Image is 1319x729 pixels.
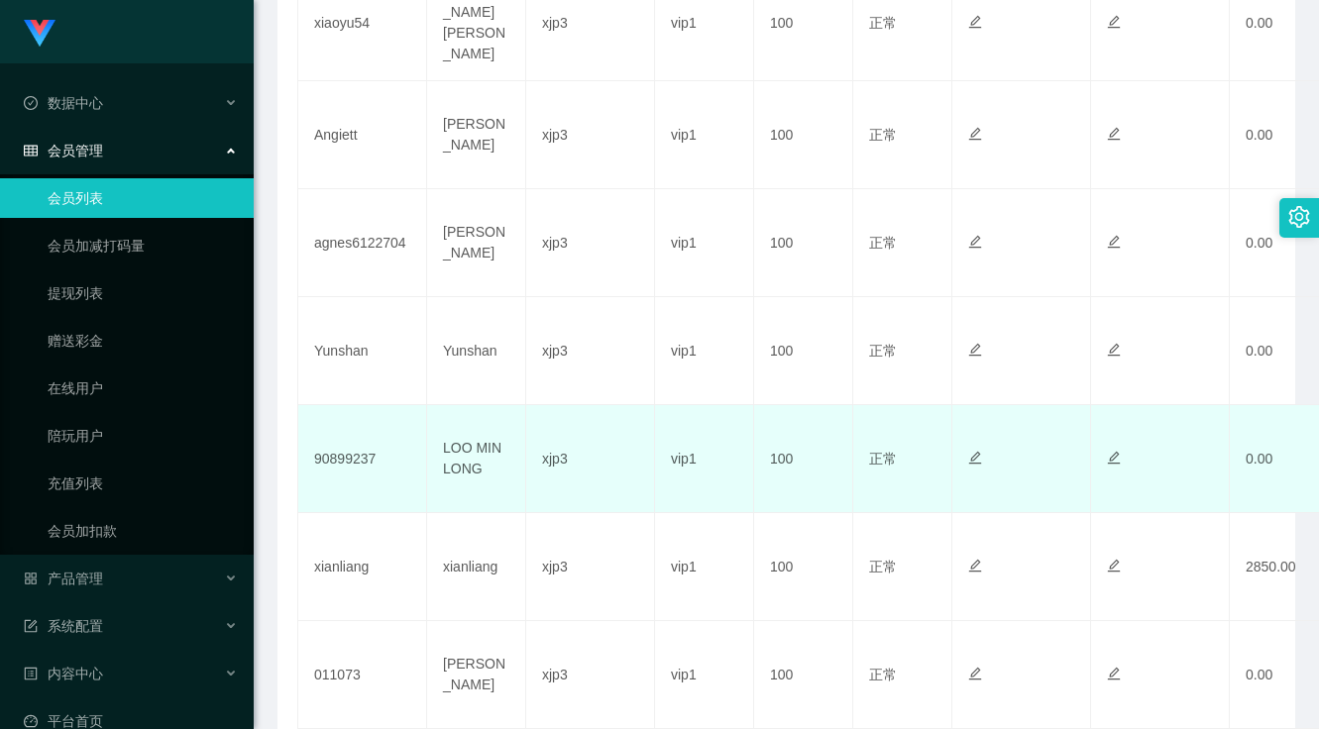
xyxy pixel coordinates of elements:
[427,297,526,405] td: Yunshan
[298,405,427,513] td: 90899237
[1107,451,1121,465] i: 图标: edit
[298,81,427,189] td: Angiett
[869,451,897,467] span: 正常
[48,416,238,456] a: 陪玩用户
[526,621,655,729] td: xjp3
[48,464,238,503] a: 充值列表
[655,513,754,621] td: vip1
[24,667,38,680] i: 图标: profile
[968,559,982,573] i: 图标: edit
[655,405,754,513] td: vip1
[24,20,55,48] img: logo.9652507e.png
[869,127,897,143] span: 正常
[869,343,897,359] span: 正常
[869,15,897,31] span: 正常
[298,513,427,621] td: xianliang
[526,513,655,621] td: xjp3
[427,189,526,297] td: [PERSON_NAME]
[427,405,526,513] td: LOO MIN LONG
[1107,235,1121,249] i: 图标: edit
[1107,127,1121,141] i: 图标: edit
[24,572,38,585] i: 图标: appstore-o
[24,96,38,110] i: 图标: check-circle-o
[48,226,238,265] a: 会员加减打码量
[427,81,526,189] td: [PERSON_NAME]
[754,81,853,189] td: 100
[48,321,238,361] a: 赠送彩金
[869,235,897,251] span: 正常
[754,621,853,729] td: 100
[298,621,427,729] td: 011073
[1107,343,1121,357] i: 图标: edit
[526,405,655,513] td: xjp3
[968,451,982,465] i: 图标: edit
[869,667,897,682] span: 正常
[48,273,238,313] a: 提现列表
[968,343,982,357] i: 图标: edit
[24,144,38,157] i: 图标: table
[655,189,754,297] td: vip1
[655,621,754,729] td: vip1
[655,297,754,405] td: vip1
[526,81,655,189] td: xjp3
[1107,667,1121,680] i: 图标: edit
[48,178,238,218] a: 会员列表
[869,559,897,574] span: 正常
[427,621,526,729] td: [PERSON_NAME]
[754,297,853,405] td: 100
[968,235,982,249] i: 图标: edit
[968,15,982,29] i: 图标: edit
[754,189,853,297] td: 100
[968,667,982,680] i: 图标: edit
[24,619,38,633] i: 图标: form
[48,368,238,408] a: 在线用户
[24,143,103,158] span: 会员管理
[24,571,103,586] span: 产品管理
[24,666,103,681] span: 内容中心
[427,513,526,621] td: xianliang
[754,513,853,621] td: 100
[1107,15,1121,29] i: 图标: edit
[1288,206,1310,228] i: 图标: setting
[526,189,655,297] td: xjp3
[754,405,853,513] td: 100
[298,297,427,405] td: Yunshan
[655,81,754,189] td: vip1
[24,618,103,634] span: 系统配置
[526,297,655,405] td: xjp3
[1107,559,1121,573] i: 图标: edit
[48,511,238,551] a: 会员加扣款
[298,189,427,297] td: agnes6122704
[968,127,982,141] i: 图标: edit
[24,95,103,111] span: 数据中心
